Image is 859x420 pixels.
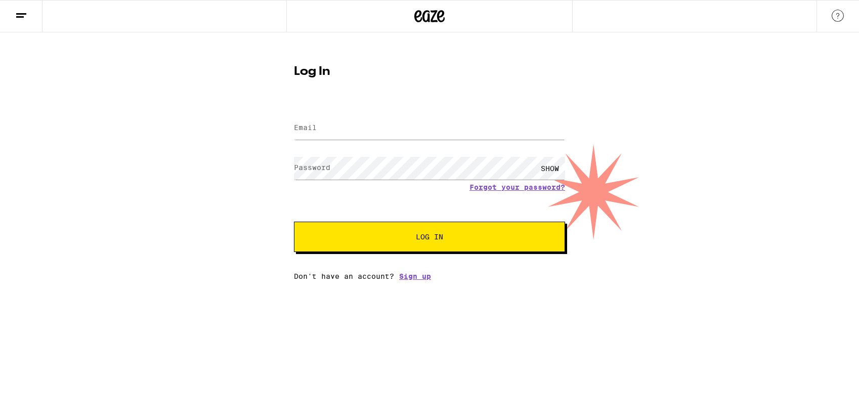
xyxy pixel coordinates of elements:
[416,233,443,240] span: Log In
[294,117,565,140] input: Email
[399,272,431,280] a: Sign up
[294,163,330,172] label: Password
[294,66,565,78] h1: Log In
[469,183,565,191] a: Forgot your password?
[294,272,565,280] div: Don't have an account?
[294,123,317,132] label: Email
[535,157,565,180] div: SHOW
[294,222,565,252] button: Log In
